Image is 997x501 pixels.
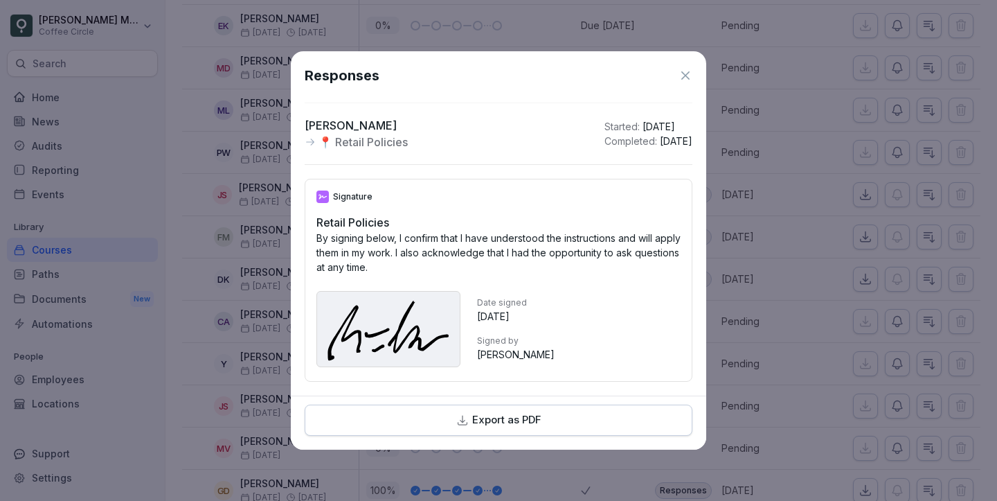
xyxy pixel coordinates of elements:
[477,309,555,324] p: [DATE]
[604,119,692,134] p: Started :
[472,412,541,428] p: Export as PDF
[660,135,692,147] span: [DATE]
[604,134,692,148] p: Completed :
[316,214,681,231] h2: Retail Policies
[316,231,681,274] p: By signing below, I confirm that I have understood the instructions and will apply them in my wor...
[477,347,555,362] p: [PERSON_NAME]
[305,65,379,86] h1: Responses
[333,191,372,203] p: Signature
[305,405,692,436] button: Export as PDF
[477,335,555,347] p: Signed by
[305,117,408,134] p: [PERSON_NAME]
[318,134,408,150] p: 📍 Retail Policies
[643,121,675,132] span: [DATE]
[477,297,555,309] p: Date signed
[323,297,454,361] img: xsrb08g9ojkh9ynjtr20hi4g.svg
